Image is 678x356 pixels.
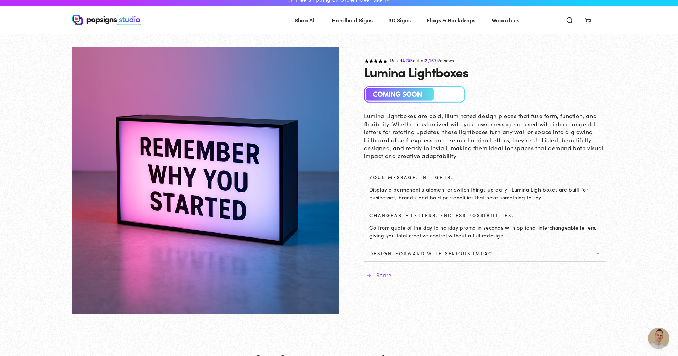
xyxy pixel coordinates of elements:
[369,250,498,256] span: Design-Forward with Serious Impact.
[295,15,316,25] span: Shop All
[364,169,606,185] summary: Your Message. In Lights.
[383,11,416,30] a: 3D Signs
[486,11,525,30] a: Wearables
[390,58,454,63] span: Rated out of Reviews
[326,11,378,30] a: Handheld Signs
[364,271,391,279] button: Share
[427,15,475,25] span: Flags & Backdrops
[369,213,514,218] span: Changeable Letters. Endless Possibilities.
[364,207,606,224] summary: Changeable Letters. Endless Possibilities.
[403,58,409,63] span: 4.3
[289,11,321,30] a: Shop All
[72,47,339,314] img: Lumina Lightboxes
[389,15,411,25] span: 3D Signs
[425,58,437,63] span: 2,167
[369,174,453,180] span: Your Message. In Lights.
[409,58,413,63] span: /5
[421,11,481,30] a: Flags & Backdrops
[72,15,141,25] img: Popsigns Studio
[332,15,373,25] span: Handheld Signs
[560,12,579,28] summary: Search our site
[364,245,606,261] summary: Design-Forward with Serious Impact.
[72,47,339,314] media-gallery: Gallery Viewer
[364,65,468,79] h1: Lumina Lightboxes
[376,272,391,278] span: Share
[364,112,606,159] p: Lumina Lightboxes are bold, illuminated design pieces that fuse form, function, and flexibility. ...
[492,15,519,25] span: Wearables
[648,328,669,349] div: Open chat
[369,186,588,201] span: Display a permanent statement or switch things up daily—Lumina Lightboxes are built for businesse...
[364,86,466,103] img: Popsigns Studio
[369,224,597,239] span: Go from quote of the day to holiday promo in seconds with optional interchangeable letters, givin...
